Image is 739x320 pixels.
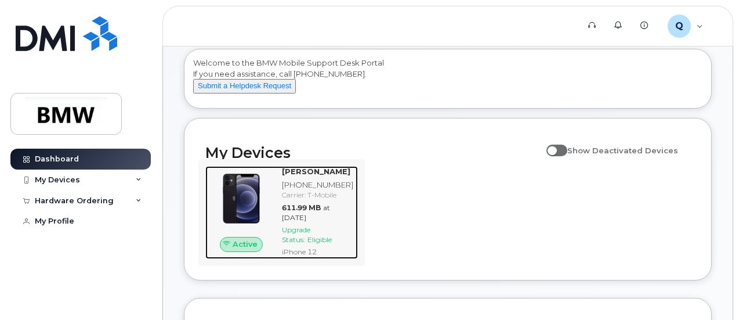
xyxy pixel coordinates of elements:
input: Show Deactivated Devices [546,139,556,149]
span: Show Deactivated Devices [567,146,678,155]
button: Submit a Helpdesk Request [193,79,296,94]
iframe: Messenger Launcher [689,269,730,311]
div: QTE3028 [660,15,711,38]
strong: [PERSON_NAME] [282,167,350,176]
span: Q [675,19,683,33]
h2: My Devices [205,144,541,161]
span: Upgrade Status: [282,225,310,244]
div: Carrier: T-Mobile [282,190,353,200]
span: 611.99 MB [282,203,321,212]
span: at [DATE] [282,203,330,222]
span: Active [233,239,258,250]
div: iPhone 12 [282,247,353,257]
a: Active[PERSON_NAME][PHONE_NUMBER]Carrier: T-Mobile611.99 MBat [DATE]Upgrade Status:EligibleiPhone 12 [205,166,358,259]
div: [PHONE_NUMBER] [282,179,353,190]
span: Eligible [307,235,332,244]
div: Welcome to the BMW Mobile Support Desk Portal If you need assistance, call [PHONE_NUMBER]. [193,57,702,104]
a: Submit a Helpdesk Request [193,81,296,90]
img: iPhone_12.jpg [215,172,268,225]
